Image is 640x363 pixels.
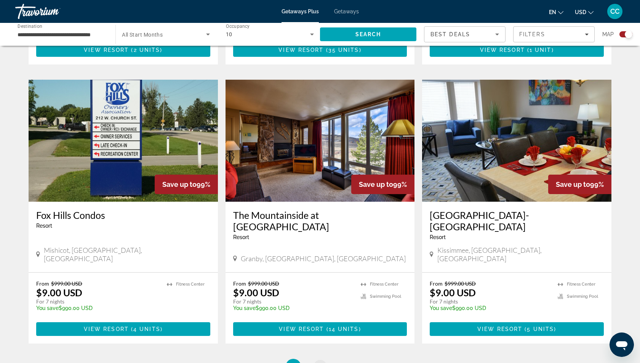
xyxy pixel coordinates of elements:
span: ( ) [324,326,361,332]
span: 1 unit [530,47,552,53]
span: From [233,280,246,287]
p: For 7 nights [430,298,550,305]
span: Map [602,29,614,40]
span: Resort [233,234,249,240]
span: en [549,9,556,15]
span: All Start Months [122,32,163,38]
p: For 7 nights [233,298,354,305]
span: $999.00 USD [445,280,476,287]
span: Save up to [359,180,393,188]
span: Destination [18,23,42,29]
img: The Mountainside at SilverCreek [226,80,415,202]
a: [GEOGRAPHIC_DATA]-[GEOGRAPHIC_DATA] [430,209,604,232]
span: Swimming Pool [370,294,401,299]
button: View Resort(35 units) [233,43,407,57]
span: Fitness Center [370,282,398,287]
span: ( ) [129,47,162,53]
span: View Resort [278,47,323,53]
span: Fitness Center [567,282,595,287]
span: ( ) [522,326,556,332]
span: View Resort [477,326,522,332]
span: Resort [430,234,446,240]
span: Mishicot, [GEOGRAPHIC_DATA], [GEOGRAPHIC_DATA] [44,246,210,263]
span: View Resort [279,326,324,332]
span: Resort [36,223,52,229]
span: ( ) [323,47,361,53]
span: Save up to [556,180,590,188]
img: Silver Lake Resort-Silver Points [422,80,611,202]
span: Occupancy [226,24,250,29]
button: View Resort(5 units) [430,322,604,336]
button: Search [320,27,416,41]
span: Filters [519,31,545,37]
span: From [36,280,49,287]
span: Search [355,31,381,37]
span: 10 [226,31,232,37]
span: View Resort [84,326,129,332]
span: USD [575,9,586,15]
span: Swimming Pool [567,294,598,299]
button: View Resort(2 units) [36,43,210,57]
span: View Resort [480,47,525,53]
span: You save [36,305,59,311]
span: 4 units [133,326,160,332]
span: 35 units [328,47,359,53]
mat-select: Sort by [430,30,499,39]
span: $999.00 USD [248,280,279,287]
iframe: Button to launch messaging window [610,332,634,357]
a: Getaways [334,8,359,14]
span: You save [430,305,452,311]
span: 5 units [527,326,554,332]
img: Fox Hills Condos [29,80,218,202]
span: Save up to [162,180,197,188]
div: 99% [351,175,414,194]
p: For 7 nights [36,298,159,305]
input: Select destination [18,30,106,39]
span: ( ) [129,326,163,332]
span: Fitness Center [176,282,205,287]
span: ( ) [525,47,554,53]
button: Change language [549,6,563,18]
p: $990.00 USD [36,305,159,311]
span: Kissimmee, [GEOGRAPHIC_DATA], [GEOGRAPHIC_DATA] [437,246,604,263]
div: 99% [548,175,611,194]
a: Travorium [15,2,91,21]
button: View Resort(1 unit) [430,43,604,57]
button: View Resort(4 units) [36,322,210,336]
a: Fox Hills Condos [36,209,210,221]
span: View Resort [84,47,129,53]
p: $990.00 USD [430,305,550,311]
span: From [430,280,443,287]
span: Granby, [GEOGRAPHIC_DATA], [GEOGRAPHIC_DATA] [241,254,406,263]
span: Best Deals [430,31,470,37]
a: The Mountainside at [GEOGRAPHIC_DATA] [233,209,407,232]
p: $990.00 USD [233,305,354,311]
span: 14 units [329,326,359,332]
span: CC [610,8,619,15]
button: Change currency [575,6,594,18]
p: $9.00 USD [233,287,279,298]
a: Getaways Plus [282,8,319,14]
button: View Resort(14 units) [233,322,407,336]
span: You save [233,305,256,311]
button: Filters [513,26,595,42]
span: $999.00 USD [51,280,82,287]
span: 2 units [134,47,160,53]
p: $9.00 USD [36,287,82,298]
button: User Menu [605,3,625,19]
div: 99% [155,175,218,194]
